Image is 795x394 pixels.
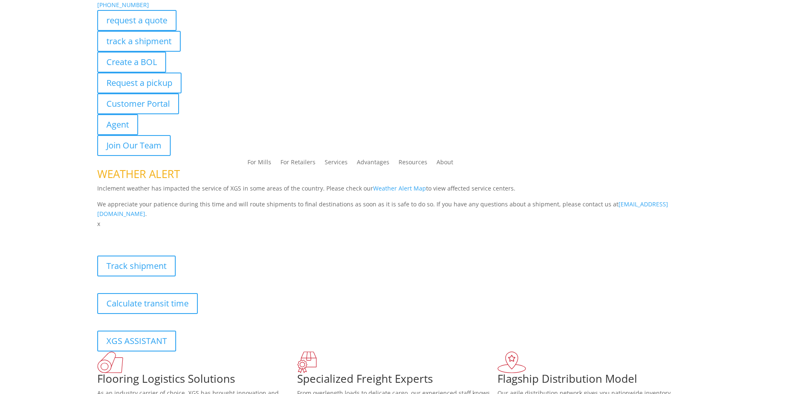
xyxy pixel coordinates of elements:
a: Request a pickup [97,73,182,93]
img: xgs-icon-total-supply-chain-intelligence-red [97,351,123,373]
b: Visibility, transparency, and control for your entire supply chain. [97,230,283,238]
p: Inclement weather has impacted the service of XGS in some areas of the country. Please check our ... [97,183,698,199]
a: track a shipment [97,31,181,52]
a: [PHONE_NUMBER] [97,1,149,9]
a: XGS ASSISTANT [97,331,176,351]
img: xgs-icon-focused-on-flooring-red [297,351,317,373]
a: Advantages [357,159,389,168]
h1: Flagship Distribution Model [497,373,698,388]
a: Weather Alert Map [373,184,426,192]
p: x [97,219,698,229]
a: Track shipment [97,256,176,276]
a: Agent [97,114,138,135]
a: Calculate transit time [97,293,198,314]
a: Create a BOL [97,52,166,73]
a: Resources [399,159,427,168]
a: Join Our Team [97,135,171,156]
a: Customer Portal [97,93,179,114]
a: About [437,159,453,168]
h1: Flooring Logistics Solutions [97,373,298,388]
a: request a quote [97,10,177,31]
a: For Mills [247,159,271,168]
p: We appreciate your patience during this time and will route shipments to final destinations as so... [97,199,698,219]
img: xgs-icon-flagship-distribution-model-red [497,351,526,373]
a: Services [325,159,348,168]
a: For Retailers [280,159,315,168]
span: WEATHER ALERT [97,166,180,181]
h1: Specialized Freight Experts [297,373,497,388]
